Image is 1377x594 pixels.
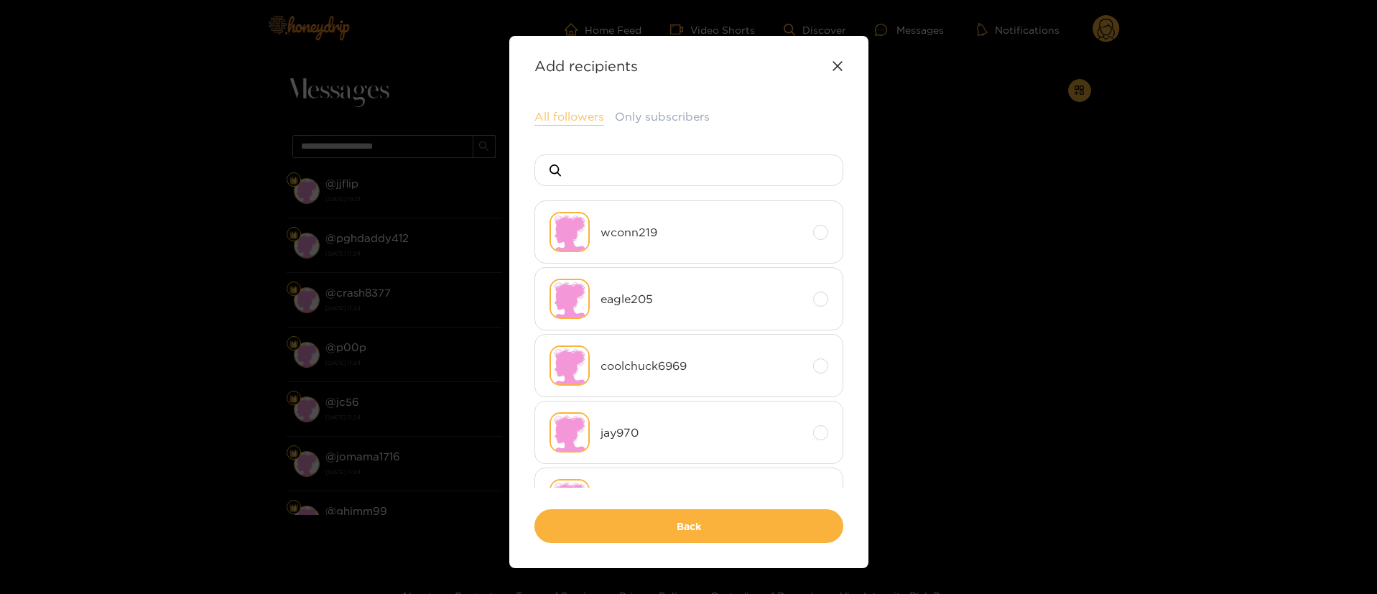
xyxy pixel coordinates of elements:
button: Only subscribers [615,108,710,125]
img: no-avatar.png [550,412,590,453]
img: no-avatar.png [550,279,590,319]
strong: Add recipients [534,57,638,74]
img: no-avatar.png [550,212,590,252]
span: wconn219 [601,224,802,241]
button: All followers [534,108,604,126]
img: no-avatar.png [550,345,590,386]
span: coolchuck6969 [601,358,802,374]
button: Back [534,509,843,543]
span: eagle205 [601,291,802,307]
span: jay970 [601,424,802,441]
img: no-avatar.png [550,479,590,519]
